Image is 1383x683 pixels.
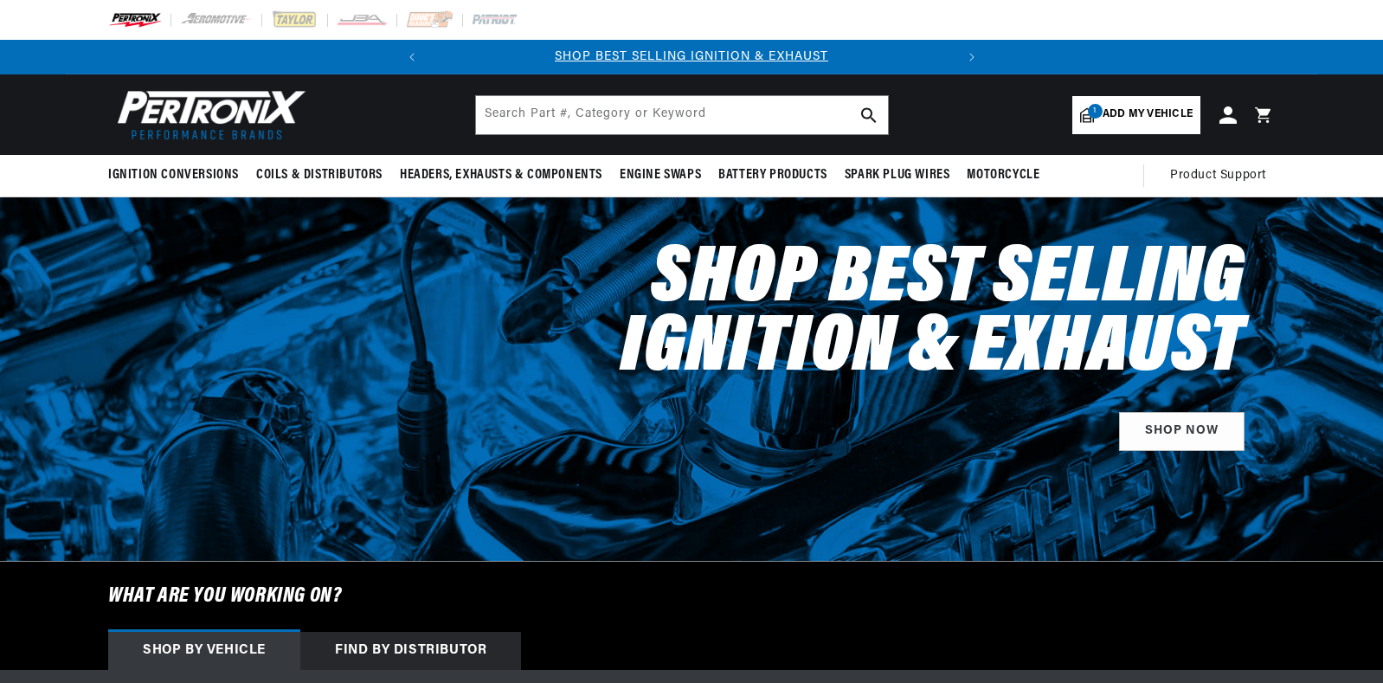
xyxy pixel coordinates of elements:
[611,155,710,196] summary: Engine Swaps
[1072,96,1200,134] a: 1Add my vehicle
[718,166,827,184] span: Battery Products
[967,166,1039,184] span: Motorcycle
[108,632,300,670] div: Shop by vehicle
[1170,166,1266,185] span: Product Support
[1119,412,1245,451] a: SHOP NOW
[65,562,1318,631] h6: What are you working on?
[108,155,248,196] summary: Ignition Conversions
[555,50,828,63] a: SHOP BEST SELLING IGNITION & EXHAUST
[476,96,888,134] input: Search Part #, Category or Keyword
[1088,104,1103,119] span: 1
[1103,106,1193,123] span: Add my vehicle
[505,246,1245,384] h2: Shop Best Selling Ignition & Exhaust
[958,155,1048,196] summary: Motorcycle
[850,96,888,134] button: search button
[620,166,701,184] span: Engine Swaps
[300,632,521,670] div: Find by Distributor
[1170,155,1275,197] summary: Product Support
[391,155,611,196] summary: Headers, Exhausts & Components
[256,166,383,184] span: Coils & Distributors
[836,155,959,196] summary: Spark Plug Wires
[429,48,955,67] div: 1 of 2
[955,40,989,74] button: Translation missing: en.sections.announcements.next_announcement
[248,155,391,196] summary: Coils & Distributors
[108,85,307,145] img: Pertronix
[108,166,239,184] span: Ignition Conversions
[395,40,429,74] button: Translation missing: en.sections.announcements.previous_announcement
[710,155,836,196] summary: Battery Products
[65,40,1318,74] slideshow-component: Translation missing: en.sections.announcements.announcement_bar
[400,166,602,184] span: Headers, Exhausts & Components
[429,48,955,67] div: Announcement
[845,166,950,184] span: Spark Plug Wires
